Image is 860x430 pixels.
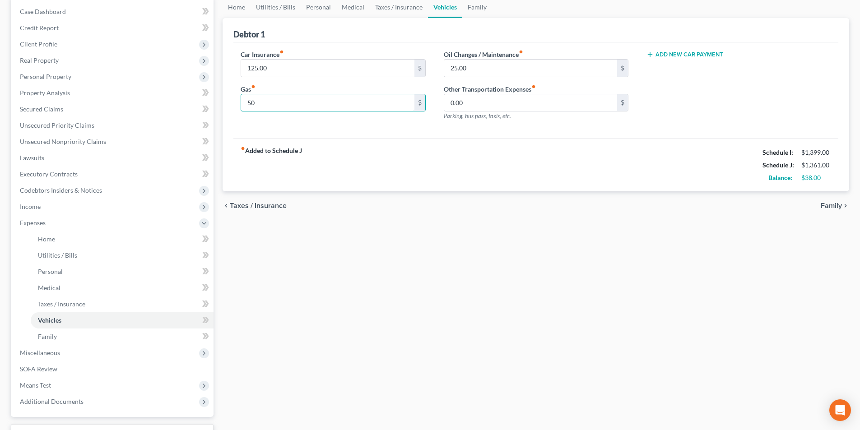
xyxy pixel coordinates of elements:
[13,166,214,182] a: Executory Contracts
[223,202,230,209] i: chevron_left
[13,85,214,101] a: Property Analysis
[617,94,628,111] div: $
[13,150,214,166] a: Lawsuits
[20,8,66,15] span: Case Dashboard
[279,50,284,54] i: fiber_manual_record
[801,173,831,182] div: $38.00
[617,60,628,77] div: $
[38,251,77,259] span: Utilities / Bills
[251,84,256,89] i: fiber_manual_record
[20,24,59,32] span: Credit Report
[13,101,214,117] a: Secured Claims
[821,202,849,209] button: Family chevron_right
[444,50,523,59] label: Oil Changes / Maintenance
[444,84,536,94] label: Other Transportation Expenses
[241,146,245,151] i: fiber_manual_record
[38,284,60,291] span: Medical
[31,312,214,328] a: Vehicles
[20,349,60,356] span: Miscellaneous
[20,89,70,97] span: Property Analysis
[20,219,46,227] span: Expenses
[20,186,102,194] span: Codebtors Insiders & Notices
[31,231,214,247] a: Home
[519,50,523,54] i: fiber_manual_record
[241,94,414,111] input: --
[38,316,61,324] span: Vehicles
[223,202,287,209] button: chevron_left Taxes / Insurance
[531,84,536,89] i: fiber_manual_record
[38,333,57,340] span: Family
[31,328,214,345] a: Family
[20,154,44,162] span: Lawsuits
[762,161,794,169] strong: Schedule J:
[13,20,214,36] a: Credit Report
[31,296,214,312] a: Taxes / Insurance
[444,60,617,77] input: --
[20,365,57,373] span: SOFA Review
[13,134,214,150] a: Unsecured Nonpriority Claims
[38,235,55,243] span: Home
[31,280,214,296] a: Medical
[646,51,723,58] button: Add New Car Payment
[20,73,71,80] span: Personal Property
[829,399,851,421] div: Open Intercom Messenger
[241,60,414,77] input: --
[20,56,59,64] span: Real Property
[20,170,78,178] span: Executory Contracts
[38,300,85,308] span: Taxes / Insurance
[20,138,106,145] span: Unsecured Nonpriority Claims
[821,202,842,209] span: Family
[20,40,57,48] span: Client Profile
[241,50,284,59] label: Car Insurance
[762,148,793,156] strong: Schedule I:
[20,203,41,210] span: Income
[768,174,792,181] strong: Balance:
[444,94,617,111] input: --
[20,121,94,129] span: Unsecured Priority Claims
[13,117,214,134] a: Unsecured Priority Claims
[31,247,214,264] a: Utilities / Bills
[13,361,214,377] a: SOFA Review
[842,202,849,209] i: chevron_right
[801,148,831,157] div: $1,399.00
[20,398,84,405] span: Additional Documents
[801,161,831,170] div: $1,361.00
[38,268,63,275] span: Personal
[20,381,51,389] span: Means Test
[31,264,214,280] a: Personal
[241,146,302,184] strong: Added to Schedule J
[233,29,265,40] div: Debtor 1
[13,4,214,20] a: Case Dashboard
[444,112,511,120] span: Parking, bus pass, taxis, etc.
[20,105,63,113] span: Secured Claims
[230,202,287,209] span: Taxes / Insurance
[414,60,425,77] div: $
[414,94,425,111] div: $
[241,84,256,94] label: Gas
